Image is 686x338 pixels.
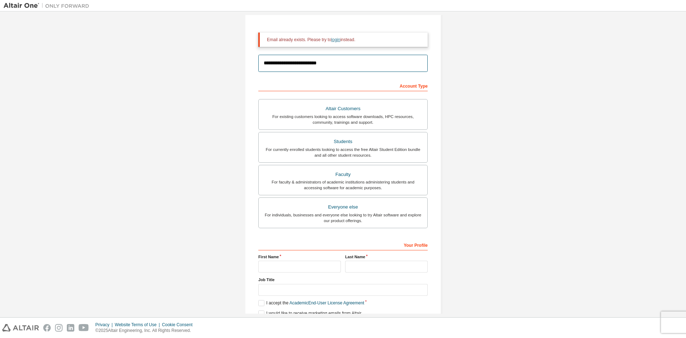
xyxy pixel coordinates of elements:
[263,104,423,114] div: Altair Customers
[289,300,364,305] a: Academic End-User License Agreement
[67,324,74,332] img: linkedin.svg
[43,324,51,332] img: facebook.svg
[55,324,63,332] img: instagram.svg
[263,202,423,212] div: Everyone else
[345,254,428,260] label: Last Name
[79,324,89,332] img: youtube.svg
[263,170,423,180] div: Faculty
[258,277,428,283] label: Job Title
[258,239,428,250] div: Your Profile
[95,328,197,334] p: © 2025 Altair Engineering, Inc. All Rights Reserved.
[258,80,428,91] div: Account Type
[263,147,423,158] div: For currently enrolled students looking to access the free Altair Student Edition bundle and all ...
[263,212,423,224] div: For individuals, businesses and everyone else looking to try Altair software and explore our prod...
[263,179,423,191] div: For faculty & administrators of academic institutions administering students and accessing softwa...
[263,137,423,147] div: Students
[258,254,341,260] label: First Name
[258,310,361,317] label: I would like to receive marketing emails from Altair
[95,322,115,328] div: Privacy
[267,37,422,43] div: Email already exists. Please try to instead.
[162,322,197,328] div: Cookie Consent
[331,37,340,42] a: login
[263,114,423,125] div: For existing customers looking to access software downloads, HPC resources, community, trainings ...
[258,300,364,306] label: I accept the
[4,2,93,9] img: Altair One
[115,322,162,328] div: Website Terms of Use
[2,324,39,332] img: altair_logo.svg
